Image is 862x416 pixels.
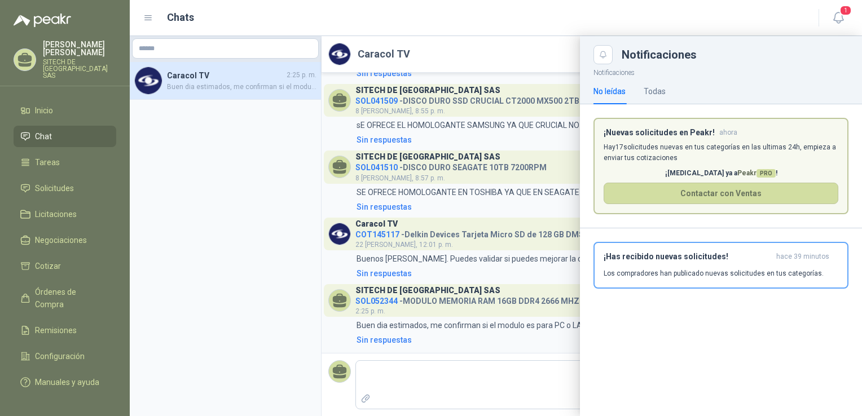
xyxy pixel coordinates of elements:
div: No leídas [593,85,626,98]
div: Notificaciones [622,49,848,60]
span: Negociaciones [35,234,87,246]
span: Chat [35,130,52,143]
span: Tareas [35,156,60,169]
a: Inicio [14,100,116,121]
span: Manuales y ayuda [35,376,99,388]
span: ahora [719,128,737,138]
p: [PERSON_NAME] [PERSON_NAME] [43,41,116,56]
span: 1 [839,5,852,16]
div: Todas [644,85,666,98]
a: Configuración [14,346,116,367]
button: Contactar con Ventas [604,183,838,204]
a: Remisiones [14,320,116,341]
a: Solicitudes [14,178,116,199]
a: Negociaciones [14,229,116,251]
h3: ¡Nuevas solicitudes en Peakr! [604,128,715,138]
p: Hay 17 solicitudes nuevas en tus categorías en las ultimas 24h, empieza a enviar tus cotizaciones [604,142,838,163]
a: Licitaciones [14,203,116,225]
span: Inicio [35,104,53,117]
span: Licitaciones [35,208,77,220]
span: Peakr [737,169,776,177]
span: Configuración [35,350,85,362]
span: hace 39 minutos [776,252,829,262]
a: Tareas [14,152,116,173]
button: 1 [828,8,848,28]
a: Manuales y ayuda [14,371,116,393]
span: PRO [757,169,776,178]
p: Notificaciones [580,64,862,78]
p: SITECH DE [GEOGRAPHIC_DATA] SAS [43,59,116,79]
a: Chat [14,126,116,147]
span: Órdenes de Compra [35,286,105,311]
p: Los compradores han publicado nuevas solicitudes en tus categorías. [604,268,824,278]
span: Solicitudes [35,182,74,194]
a: Cotizar [14,255,116,277]
button: Close [593,45,613,64]
h1: Chats [167,10,194,25]
span: Remisiones [35,324,77,337]
img: Logo peakr [14,14,71,27]
span: Cotizar [35,260,61,272]
h3: ¡Has recibido nuevas solicitudes! [604,252,772,262]
button: ¡Has recibido nuevas solicitudes!hace 39 minutos Los compradores han publicado nuevas solicitudes... [593,242,848,289]
p: ¡[MEDICAL_DATA] ya a ! [604,168,838,179]
a: Órdenes de Compra [14,281,116,315]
